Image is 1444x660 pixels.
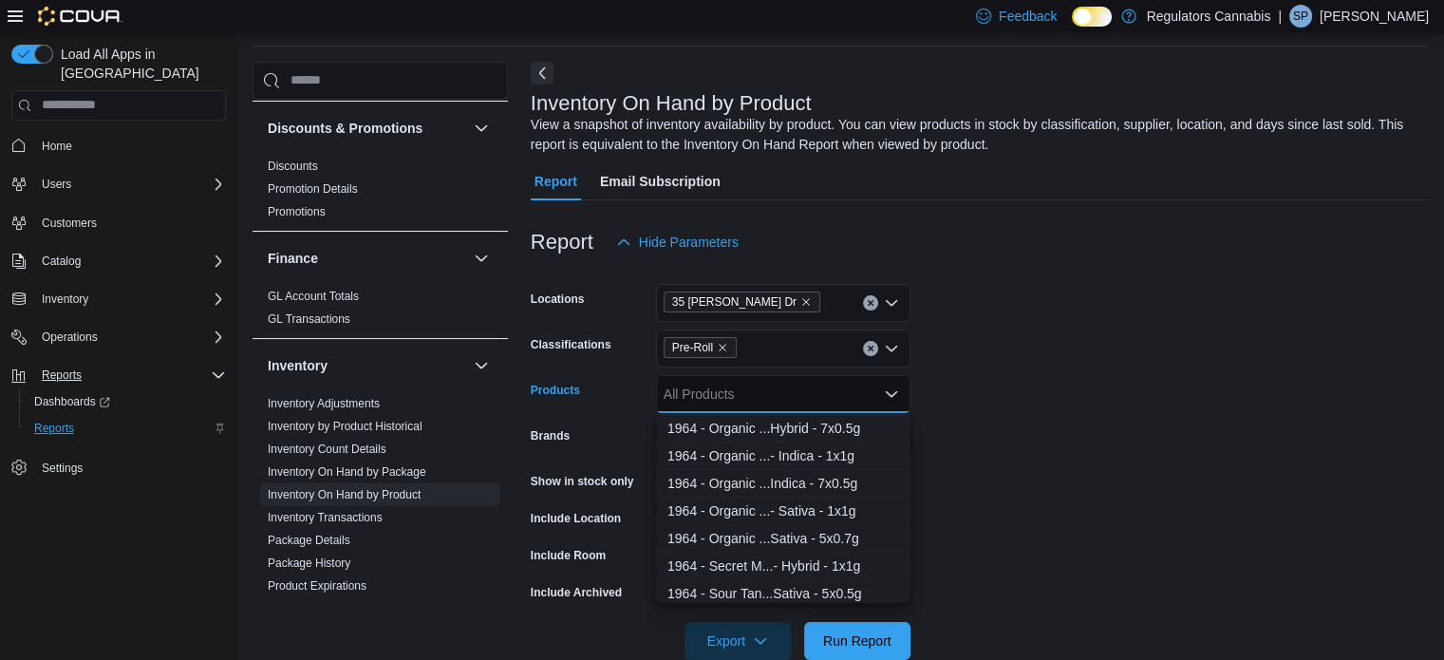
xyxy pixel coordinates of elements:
[268,396,380,411] span: Inventory Adjustments
[656,470,910,498] button: 1964 - Organic Romulan Pre-Rolls - Indica - 7x0.5g
[804,622,910,660] button: Run Report
[531,92,812,115] h3: Inventory On Hand by Product
[667,446,899,465] div: 1 9 6 4 - O r g a n i c . . . - I n d i c a - 1 x 1 g
[268,465,426,479] a: Inventory On Hand by Package
[534,162,577,200] span: Report
[268,511,383,524] a: Inventory Transactions
[268,533,350,548] span: Package Details
[531,511,621,526] label: Include Location
[268,556,350,571] span: Package History
[684,622,791,660] button: Export
[38,7,122,26] img: Cova
[42,368,82,383] span: Reports
[1072,27,1073,28] span: Dark Mode
[268,119,422,138] h3: Discounts & Promotions
[884,295,899,311] button: Open list of options
[4,209,234,236] button: Customers
[999,7,1057,26] span: Feedback
[884,387,899,402] button: Close list of options
[1320,5,1429,28] p: [PERSON_NAME]
[34,134,226,158] span: Home
[609,223,746,261] button: Hide Parameters
[34,457,90,480] a: Settings
[34,364,89,387] button: Reports
[34,212,104,235] a: Customers
[531,337,611,352] label: Classifications
[4,453,234,481] button: Settings
[268,289,359,304] span: GL Account Totals
[696,622,779,660] span: Export
[253,285,508,338] div: Finance
[34,250,88,273] button: Catalog
[470,354,493,377] button: Inventory
[656,498,910,525] button: 1964 - Organic Super Lemon Haze Pre-Roll - Sativa - 1x1g
[863,295,878,311] button: Clear input
[268,119,466,138] button: Discounts & Promotions
[34,173,226,196] span: Users
[531,428,570,443] label: Brands
[531,474,634,489] label: Show in stock only
[268,356,466,375] button: Inventory
[656,525,910,553] button: 1964 - Organic Super Lemon Haze Pre-Roll - Sativa - 5x0.7g
[268,249,466,268] button: Finance
[27,417,226,440] span: Reports
[1072,7,1112,27] input: Dark Mode
[1278,5,1282,28] p: |
[664,337,737,358] span: Pre-Roll
[34,455,226,479] span: Settings
[531,62,553,85] button: Next
[800,296,812,308] button: Remove 35 Amy Croft Dr from selection in this group
[664,292,820,312] span: 35 Amy Croft Dr
[34,326,226,349] span: Operations
[531,585,622,600] label: Include Archived
[531,548,606,563] label: Include Room
[268,510,383,525] span: Inventory Transactions
[268,534,350,547] a: Package Details
[4,248,234,274] button: Catalog
[268,487,421,502] span: Inventory On Hand by Product
[1146,5,1270,28] p: Regulators Cannabis
[4,362,234,388] button: Reports
[42,461,83,476] span: Settings
[656,443,910,470] button: 1964 - Organic Romulan Pre-Roll - Indica - 1x1g
[268,205,326,218] a: Promotions
[27,417,82,440] a: Reports
[531,115,1419,155] div: View a snapshot of inventory availability by product. You can view products in stock by classific...
[639,233,739,252] span: Hide Parameters
[4,324,234,350] button: Operations
[42,139,72,154] span: Home
[19,388,234,415] a: Dashboards
[268,488,421,501] a: Inventory On Hand by Product
[531,231,593,254] h3: Report
[34,364,226,387] span: Reports
[531,292,585,307] label: Locations
[667,474,899,493] div: 1 9 6 4 - O r g a n i c . . . I n d i c a - 7 x 0 . 5 g
[27,390,226,413] span: Dashboards
[268,442,386,457] span: Inventory Count Details
[667,419,899,438] div: 1 9 6 4 - O r g a n i c . . . H y b r i d - 7 x 0 . 5 g
[667,529,899,548] div: 1 9 6 4 - O r g a n i c . . . S a t i v a - 5 x 0 . 7 g
[4,286,234,312] button: Inventory
[268,204,326,219] span: Promotions
[268,578,366,594] span: Product Expirations
[531,383,580,398] label: Products
[253,155,508,231] div: Discounts & Promotions
[34,250,226,273] span: Catalog
[53,45,226,83] span: Load All Apps in [GEOGRAPHIC_DATA]
[34,421,74,436] span: Reports
[4,132,234,160] button: Home
[470,117,493,140] button: Discounts & Promotions
[34,288,226,311] span: Inventory
[34,173,79,196] button: Users
[34,211,226,235] span: Customers
[268,182,358,196] a: Promotion Details
[667,501,899,520] div: 1 9 6 4 - O r g a n i c . . . - S a t i v a - 1 x 1 g
[268,556,350,570] a: Package History
[268,160,318,173] a: Discounts
[268,419,422,434] span: Inventory by Product Historical
[19,415,234,442] button: Reports
[42,177,71,192] span: Users
[42,292,88,307] span: Inventory
[268,311,350,327] span: GL Transactions
[27,390,118,413] a: Dashboards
